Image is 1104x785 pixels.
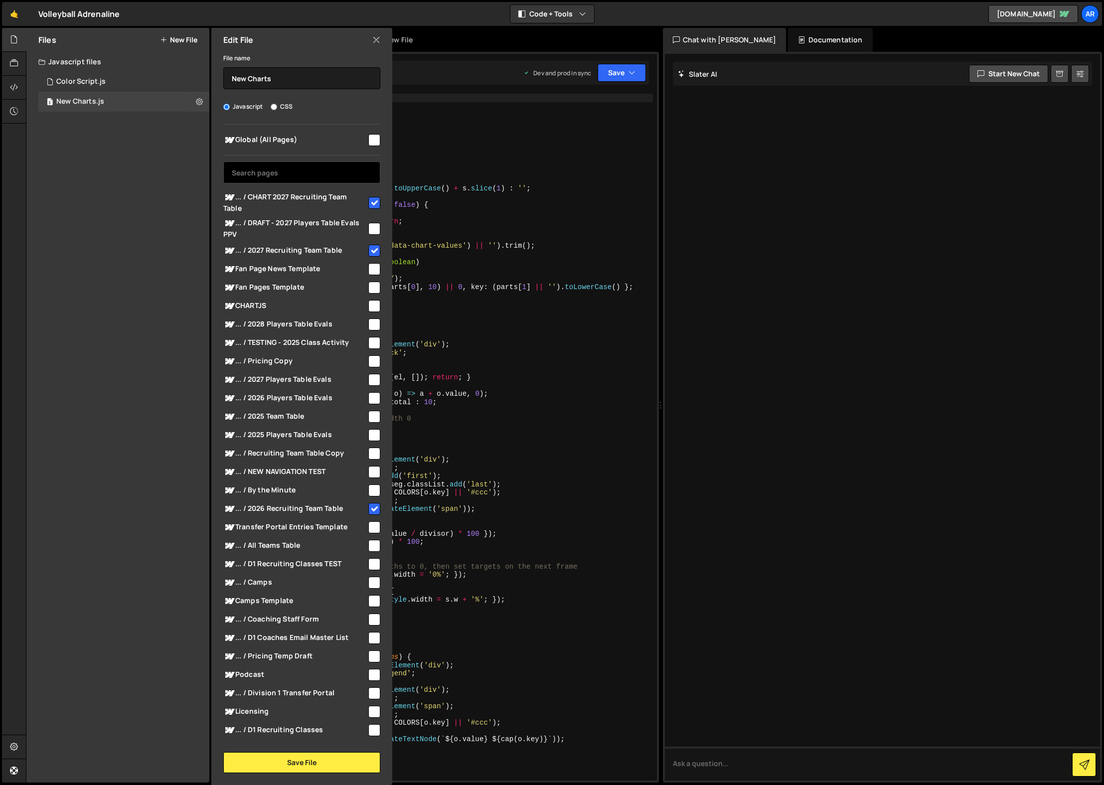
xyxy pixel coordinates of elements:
[47,99,53,107] span: 3
[223,614,367,626] span: ... / Coaching Staff Form
[223,466,367,478] span: ... / NEW NAVIGATION TEST
[223,484,367,496] span: ... / By the Minute
[223,282,367,294] span: Fan Pages Template
[223,337,367,349] span: ... / TESTING - 2025 Class Activity
[223,687,367,699] span: ... / Division 1 Transfer Portal
[160,36,197,44] button: New File
[1081,5,1099,23] a: Ar
[271,104,277,110] input: CSS
[223,217,367,239] span: ... / DRAFT - 2027 Players Table Evals PPV
[223,34,253,45] h2: Edit File
[223,191,367,213] span: ... / CHART 2027 Recruiting Team Table
[223,752,380,773] button: Save File
[223,448,367,460] span: ... / Recruiting Team Table Copy
[223,67,380,89] input: Name
[223,632,367,644] span: ... / D1 Coaches Email Master List
[969,65,1048,83] button: Start new chat
[223,558,367,570] span: ... / D1 Recruiting Classes TEST
[523,69,591,77] div: Dev and prod in sync
[223,724,367,736] span: ... / D1 Recruiting Classes
[223,102,263,112] label: Javascript
[2,2,26,26] a: 🤙
[223,595,367,607] span: Camps Template
[598,64,646,82] button: Save
[988,5,1078,23] a: [DOMAIN_NAME]
[38,72,209,92] div: 16165/43465.js
[223,669,367,681] span: Podcast
[223,263,367,275] span: Fan Page News Template
[56,97,104,106] div: New Charts.js
[223,392,367,404] span: ... / 2026 Players Table Evals
[223,521,367,533] span: Transfer Portal Entries Template
[788,28,872,52] div: Documentation
[223,503,367,515] span: ... / 2026 Recruiting Team Table
[223,650,367,662] span: ... / Pricing Temp Draft
[38,92,209,112] div: 16165/46304.js
[223,540,367,552] span: ... / All Teams Table
[223,429,367,441] span: ... / 2025 Players Table Evals
[223,706,367,718] span: Licensing
[223,577,367,589] span: ... / Camps
[678,69,718,79] h2: Slater AI
[223,355,367,367] span: ... / Pricing Copy
[663,28,787,52] div: Chat with [PERSON_NAME]
[223,300,367,312] span: CHARTJS
[271,102,293,112] label: CSS
[375,35,417,45] div: New File
[223,161,380,183] input: Search pages
[56,77,106,86] div: Color Script.js
[510,5,594,23] button: Code + Tools
[223,411,367,423] span: ... / 2025 Team Table
[38,8,120,20] div: Volleyball Adrenaline
[223,53,250,63] label: File name
[223,245,367,257] span: ... / 2027 Recruiting Team Table
[223,374,367,386] span: ... / 2027 Players Table Evals
[26,52,209,72] div: Javascript files
[223,134,367,146] span: Global (All Pages)
[38,34,56,45] h2: Files
[223,318,367,330] span: ... / 2028 Players Table Evals
[223,104,230,110] input: Javascript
